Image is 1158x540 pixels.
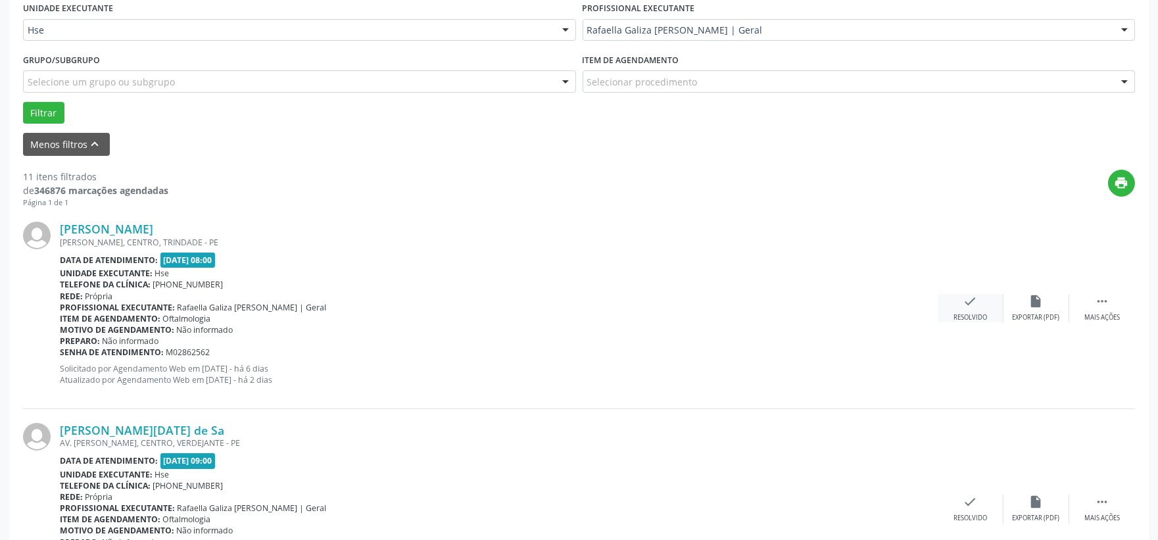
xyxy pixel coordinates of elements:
[60,525,174,536] b: Motivo de agendamento:
[60,363,938,385] p: Solicitado por Agendamento Web em [DATE] - há 6 dias Atualizado por Agendamento Web em [DATE] - h...
[60,469,153,480] b: Unidade executante:
[60,491,83,503] b: Rede:
[103,335,159,347] span: Não informado
[88,137,103,151] i: keyboard_arrow_up
[155,268,170,279] span: Hse
[587,75,698,89] span: Selecionar procedimento
[587,24,1109,37] span: Rafaella Galiza [PERSON_NAME] | Geral
[60,222,153,236] a: [PERSON_NAME]
[23,170,168,184] div: 11 itens filtrados
[1084,514,1120,523] div: Mais ações
[60,324,174,335] b: Motivo de agendamento:
[177,324,233,335] span: Não informado
[60,455,158,466] b: Data de atendimento:
[953,313,987,322] div: Resolvido
[583,50,679,70] label: Item de agendamento
[155,469,170,480] span: Hse
[85,491,113,503] span: Própria
[160,453,216,468] span: [DATE] 09:00
[178,503,327,514] span: Rafaella Galiza [PERSON_NAME] | Geral
[1013,514,1060,523] div: Exportar (PDF)
[166,347,210,358] span: M02862562
[153,279,224,290] span: [PHONE_NUMBER]
[23,222,51,249] img: img
[85,291,113,302] span: Própria
[60,268,153,279] b: Unidade executante:
[1084,313,1120,322] div: Mais ações
[1029,294,1044,308] i: insert_drive_file
[1115,176,1129,190] i: print
[60,514,160,525] b: Item de agendamento:
[1013,313,1060,322] div: Exportar (PDF)
[963,294,978,308] i: check
[963,495,978,509] i: check
[60,335,100,347] b: Preparo:
[60,347,164,358] b: Senha de atendimento:
[60,255,158,266] b: Data de atendimento:
[28,75,175,89] span: Selecione um grupo ou subgrupo
[28,24,549,37] span: Hse
[1108,170,1135,197] button: print
[23,133,110,156] button: Menos filtroskeyboard_arrow_up
[178,302,327,313] span: Rafaella Galiza [PERSON_NAME] | Geral
[60,279,151,290] b: Telefone da clínica:
[1095,495,1109,509] i: 
[23,184,168,197] div: de
[60,423,224,437] a: [PERSON_NAME][DATE] de Sa
[60,313,160,324] b: Item de agendamento:
[953,514,987,523] div: Resolvido
[23,102,64,124] button: Filtrar
[163,514,211,525] span: Oftalmologia
[1095,294,1109,308] i: 
[23,50,100,70] label: Grupo/Subgrupo
[60,480,151,491] b: Telefone da clínica:
[177,525,233,536] span: Não informado
[60,437,938,449] div: AV. [PERSON_NAME], CENTRO, VERDEJANTE - PE
[153,480,224,491] span: [PHONE_NUMBER]
[60,291,83,302] b: Rede:
[60,503,175,514] b: Profissional executante:
[23,197,168,209] div: Página 1 de 1
[163,313,211,324] span: Oftalmologia
[23,423,51,451] img: img
[34,184,168,197] strong: 346876 marcações agendadas
[1029,495,1044,509] i: insert_drive_file
[60,237,938,248] div: [PERSON_NAME], CENTRO, TRINDADE - PE
[60,302,175,313] b: Profissional executante:
[160,253,216,268] span: [DATE] 08:00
